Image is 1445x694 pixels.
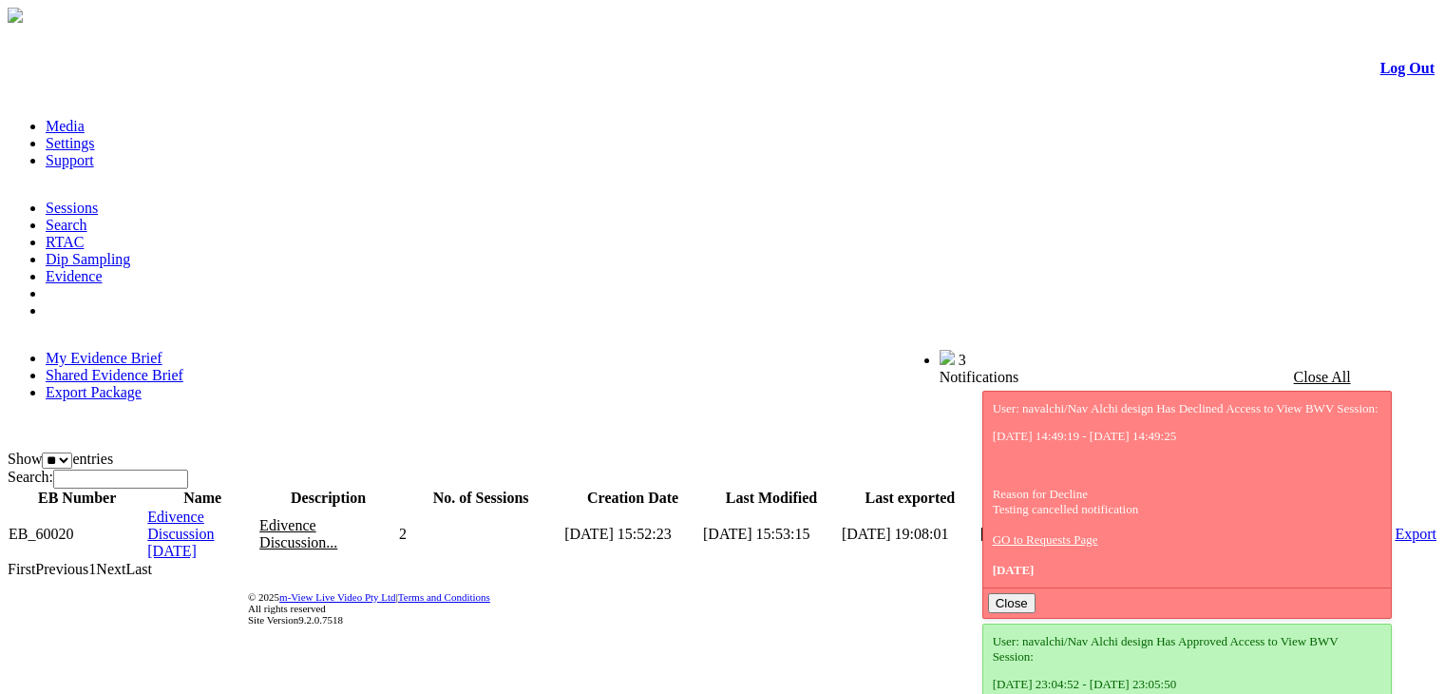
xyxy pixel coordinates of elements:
th: Creation Date: activate to sort column ascending [563,489,702,508]
span: Welcome, [PERSON_NAME] design (General User) [638,351,902,365]
label: Search: [8,469,188,485]
a: Export [1395,526,1436,542]
span: [DATE] [993,563,1035,577]
a: Search [46,217,87,233]
a: Terms and Conditions [398,591,490,603]
div: User: navalchi/Nav Alchi design Has Declined Access to View BWV Session: Reason for Decline Testi... [993,401,1381,578]
td: 2 [398,508,563,561]
a: GO to Requests Page [993,532,1098,547]
img: DigiCert Secured Site Seal [89,581,165,636]
img: arrow-3.png [8,8,23,23]
a: m-View Live Video Pty Ltd [279,591,396,603]
a: 1 [88,561,96,577]
th: Description: activate to sort column ascending [258,489,398,508]
a: Shared Evidence Brief [46,367,183,383]
input: Search: [53,470,188,489]
p: [DATE] 23:04:52 - [DATE] 23:05:50 [993,677,1381,692]
p: [DATE] 14:49:19 - [DATE] 14:49:25 [993,429,1381,444]
a: Support [46,152,94,168]
a: Export Package [46,384,142,400]
a: My Evidence Brief [46,350,162,366]
a: Log Out [1380,60,1435,76]
a: Previous [35,561,88,577]
th: Name: activate to sort column ascending [146,489,258,508]
a: First [8,561,35,577]
a: Media [46,118,85,134]
a: Sessions [46,200,98,216]
a: RTAC [46,234,84,250]
label: Show entries [8,451,113,467]
span: Edivence Discussion... [259,517,337,550]
a: Next [96,561,125,577]
div: Site Version [248,614,1435,626]
a: Last [125,561,152,577]
td: [DATE] 15:52:23 [563,508,702,561]
th: EB Number [8,489,146,508]
a: Evidence [46,268,103,284]
img: bell25.png [940,350,955,365]
th: No. of Sessions: activate to sort column ascending [398,489,563,508]
select: Showentries [42,453,72,469]
a: Edivence Discussion [DATE] [147,509,214,559]
span: 9.2.0.7518 [298,614,343,626]
a: Dip Sampling [46,251,130,267]
button: Close [988,593,1036,613]
td: EB_60020 [8,508,146,561]
div: © 2025 | All rights reserved [248,591,1435,626]
a: Settings [46,135,95,151]
span: 3 [959,352,966,368]
th: : activate to sort column ascending [1394,489,1437,508]
div: Notifications [940,369,1397,386]
a: Close All [1294,369,1351,385]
